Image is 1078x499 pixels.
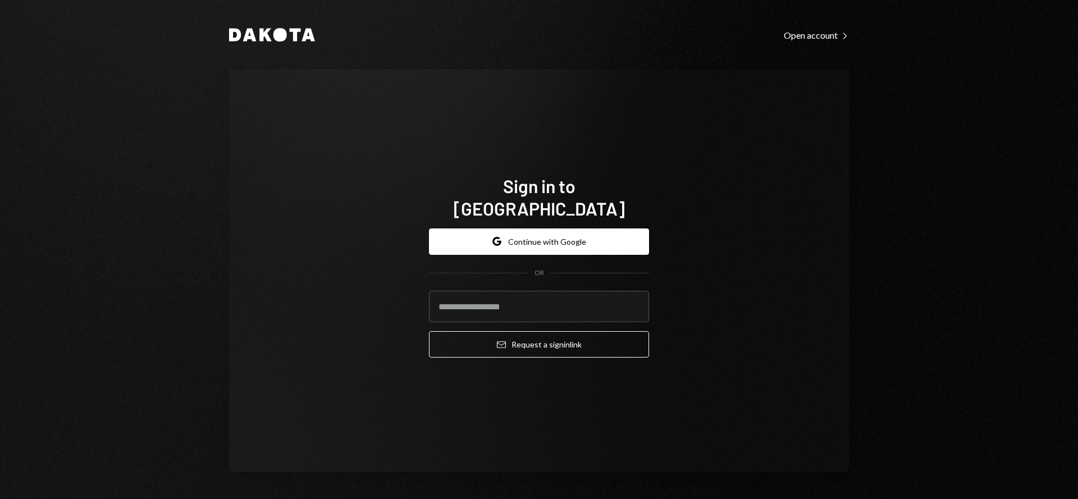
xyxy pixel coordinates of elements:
[784,30,849,41] div: Open account
[784,29,849,41] a: Open account
[429,331,649,358] button: Request a signinlink
[429,228,649,255] button: Continue with Google
[535,268,544,278] div: OR
[429,175,649,219] h1: Sign in to [GEOGRAPHIC_DATA]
